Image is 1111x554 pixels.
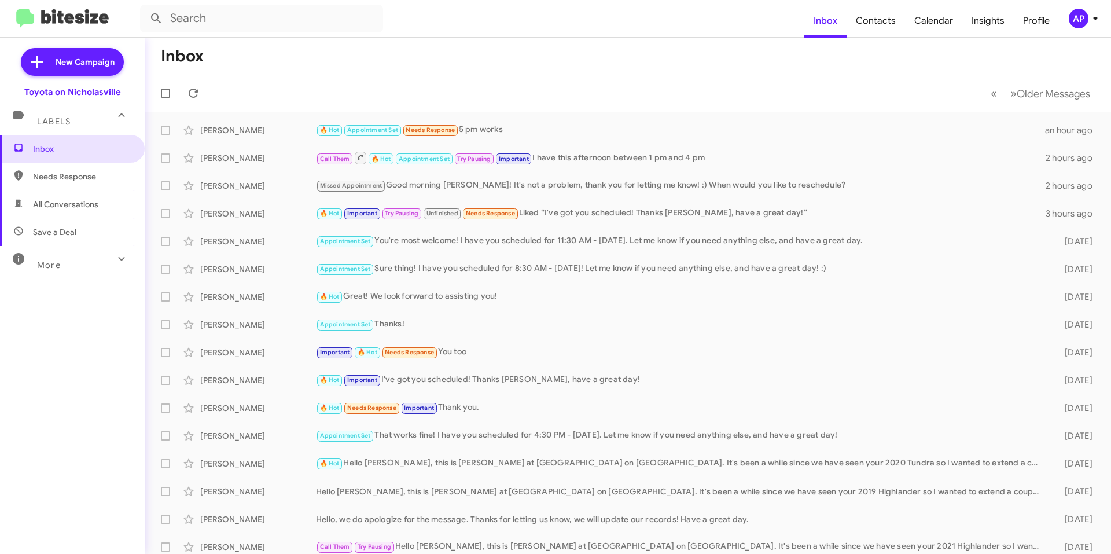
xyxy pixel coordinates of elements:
a: Inbox [804,4,847,38]
div: [PERSON_NAME] [200,458,316,469]
h1: Inbox [161,47,204,65]
span: Needs Response [385,348,434,356]
div: Great! We look forward to assisting you! [316,290,1046,303]
div: [PERSON_NAME] [200,541,316,553]
span: Call Them [320,155,350,163]
span: More [37,260,61,270]
div: [PERSON_NAME] [200,430,316,442]
div: Liked “I've got you scheduled! Thanks [PERSON_NAME], have a great day!” [316,207,1046,220]
div: Hello, we do apologize for the message. Thanks for letting us know, we will update our records! H... [316,513,1046,525]
span: Important [347,210,377,217]
div: [DATE] [1046,402,1102,414]
span: 🔥 Hot [320,376,340,384]
a: Contacts [847,4,905,38]
span: Missed Appointment [320,182,382,189]
div: [DATE] [1046,458,1102,469]
div: You're most welcome! I have you scheduled for 11:30 AM - [DATE]. Let me know if you need anything... [316,234,1046,248]
span: 🔥 Hot [320,404,340,412]
span: Save a Deal [33,226,76,238]
span: 🔥 Hot [320,460,340,467]
div: [DATE] [1046,430,1102,442]
span: « [991,86,997,101]
div: 2 hours ago [1046,152,1102,164]
span: Important [320,348,350,356]
div: [DATE] [1046,291,1102,303]
div: I've got you scheduled! Thanks [PERSON_NAME], have a great day! [316,373,1046,387]
span: 🔥 Hot [358,348,377,356]
button: AP [1059,9,1098,28]
span: Needs Response [466,210,515,217]
span: Try Pausing [385,210,418,217]
span: Inbox [33,143,131,155]
div: 2 hours ago [1046,180,1102,192]
span: All Conversations [33,199,98,210]
span: Unfinished [426,210,458,217]
div: [PERSON_NAME] [200,180,316,192]
div: [PERSON_NAME] [200,263,316,275]
a: Profile [1014,4,1059,38]
div: [DATE] [1046,486,1102,497]
div: Hello [PERSON_NAME], this is [PERSON_NAME] at [GEOGRAPHIC_DATA] on [GEOGRAPHIC_DATA]. It's been a... [316,540,1046,553]
div: [PERSON_NAME] [200,486,316,497]
button: Next [1003,82,1097,105]
span: 🔥 Hot [371,155,391,163]
div: [DATE] [1046,375,1102,386]
span: » [1010,86,1017,101]
div: [PERSON_NAME] [200,402,316,414]
div: Sure thing! I have you scheduled for 8:30 AM - [DATE]! Let me know if you need anything else, and... [316,262,1046,276]
div: Thanks! [316,318,1046,331]
div: [PERSON_NAME] [200,513,316,525]
div: 5 pm works [316,123,1045,137]
div: [PERSON_NAME] [200,124,316,136]
span: 🔥 Hot [320,210,340,217]
span: Appointment Set [320,237,371,245]
span: Call Them [320,543,350,551]
div: You too [316,346,1046,359]
span: Older Messages [1017,87,1090,100]
div: [PERSON_NAME] [200,375,316,386]
span: Try Pausing [358,543,391,551]
span: Important [499,155,529,163]
span: Needs Response [347,404,396,412]
div: Good morning [PERSON_NAME]! It's not a problem, thank you for letting me know! :) When would you ... [316,179,1046,192]
span: Appointment Set [399,155,450,163]
div: [DATE] [1046,263,1102,275]
span: Appointment Set [320,432,371,439]
nav: Page navigation example [984,82,1097,105]
span: 🔥 Hot [320,293,340,300]
span: Important [347,376,377,384]
span: Important [404,404,434,412]
div: [DATE] [1046,541,1102,553]
span: New Campaign [56,56,115,68]
div: [PERSON_NAME] [200,319,316,331]
span: Appointment Set [320,321,371,328]
div: [PERSON_NAME] [200,208,316,219]
input: Search [140,5,383,32]
a: New Campaign [21,48,124,76]
div: [PERSON_NAME] [200,347,316,358]
button: Previous [984,82,1004,105]
span: Needs Response [406,126,455,134]
div: I have this afternoon between 1 pm and 4 pm [316,151,1046,165]
div: [PERSON_NAME] [200,291,316,303]
div: [PERSON_NAME] [200,152,316,164]
div: [PERSON_NAME] [200,236,316,247]
span: Try Pausing [457,155,491,163]
a: Calendar [905,4,962,38]
div: 3 hours ago [1046,208,1102,219]
div: [DATE] [1046,347,1102,358]
span: Labels [37,116,71,127]
div: Thank you. [316,401,1046,414]
div: [DATE] [1046,319,1102,331]
div: Hello [PERSON_NAME], this is [PERSON_NAME] at [GEOGRAPHIC_DATA] on [GEOGRAPHIC_DATA]. It's been a... [316,457,1046,470]
div: Toyota on Nicholasville [24,86,121,98]
a: Insights [962,4,1014,38]
div: That works fine! I have you scheduled for 4:30 PM - [DATE]. Let me know if you need anything else... [316,429,1046,442]
div: AP [1069,9,1088,28]
span: Appointment Set [320,265,371,273]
